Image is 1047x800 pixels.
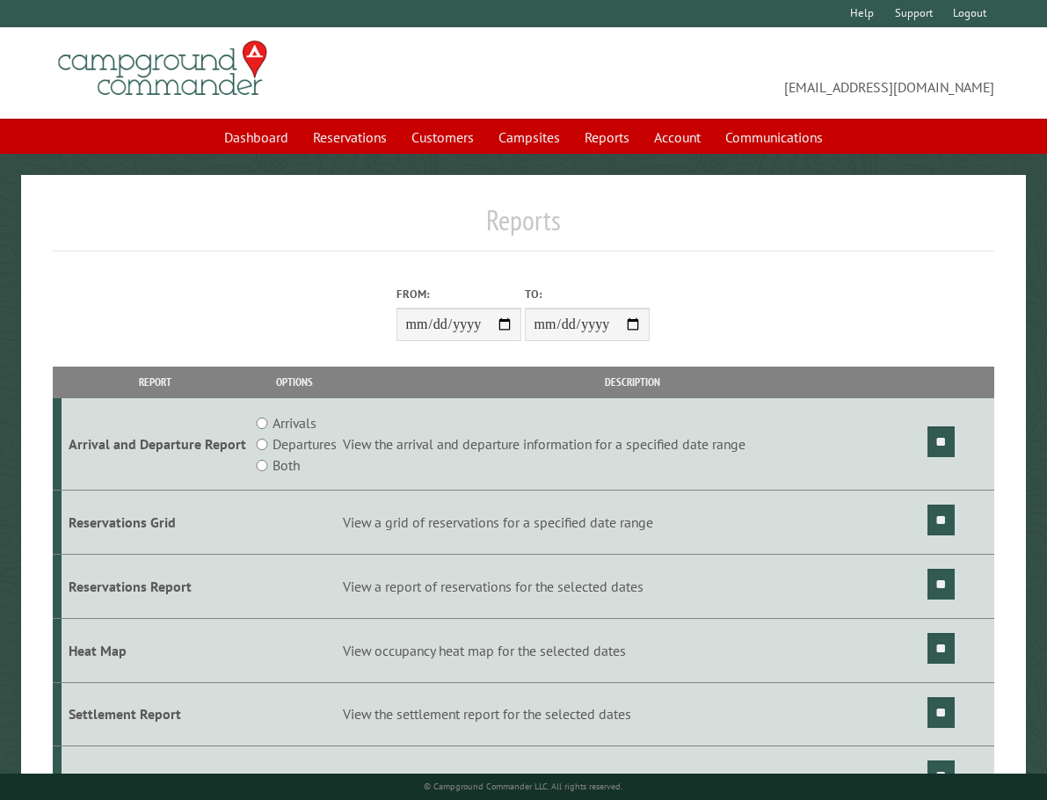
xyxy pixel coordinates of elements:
[574,120,640,154] a: Reports
[340,491,925,555] td: View a grid of reservations for a specified date range
[396,286,521,302] label: From:
[62,682,250,746] td: Settlement Report
[53,203,995,251] h1: Reports
[273,455,300,476] label: Both
[340,682,925,746] td: View the settlement report for the selected dates
[62,398,250,491] td: Arrival and Departure Report
[401,120,484,154] a: Customers
[424,781,622,792] small: © Campground Commander LLC. All rights reserved.
[214,120,299,154] a: Dashboard
[53,34,273,103] img: Campground Commander
[488,120,571,154] a: Campsites
[249,367,340,397] th: Options
[643,120,711,154] a: Account
[524,48,995,98] span: [EMAIL_ADDRESS][DOMAIN_NAME]
[273,433,337,455] label: Departures
[62,554,250,618] td: Reservations Report
[273,412,316,433] label: Arrivals
[62,367,250,397] th: Report
[62,618,250,682] td: Heat Map
[525,286,650,302] label: To:
[62,491,250,555] td: Reservations Grid
[302,120,397,154] a: Reservations
[340,618,925,682] td: View occupancy heat map for the selected dates
[340,367,925,397] th: Description
[340,398,925,491] td: View the arrival and departure information for a specified date range
[340,554,925,618] td: View a report of reservations for the selected dates
[715,120,833,154] a: Communications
